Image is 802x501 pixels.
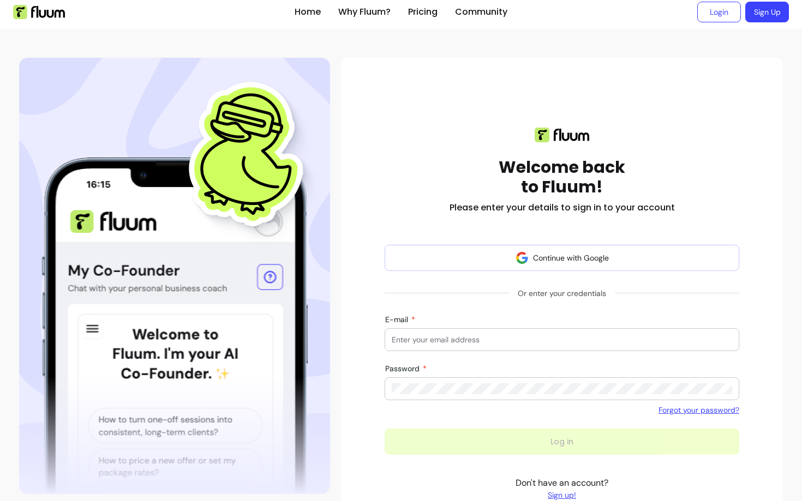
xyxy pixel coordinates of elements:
span: Password [385,364,422,373]
img: Fluum logo [535,128,589,142]
img: Fluum Logo [13,5,65,19]
h1: Welcome back to Fluum! [499,158,625,197]
a: Sign up! [516,490,608,500]
span: E-mail [385,315,410,324]
a: Pricing [408,5,438,19]
img: avatar [516,251,529,264]
button: Continue with Google [385,245,739,271]
a: Sign Up [745,2,789,22]
input: E-mail [392,334,732,345]
a: Community [455,5,507,19]
h2: Please enter your details to sign in to your account [450,201,675,214]
input: Password [392,383,732,394]
a: Login [697,2,741,22]
span: Or enter your credentials [509,283,615,303]
a: Home [295,5,321,19]
a: Forgot your password? [659,405,739,415]
p: Don't have an account? [516,476,608,500]
a: Why Fluum? [338,5,391,19]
